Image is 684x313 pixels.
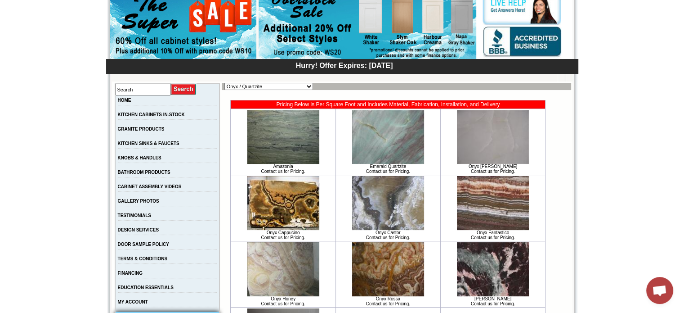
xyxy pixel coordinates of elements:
a: DESIGN SERVICES [118,227,159,232]
td: Amazonia Contact us for Pricing. [231,109,335,175]
input: Submit [171,83,197,95]
a: KITCHEN CABINETS IN-STOCK [118,112,185,117]
td: Pricing Below is Per Square Foot and Includes Material, Fabrication, Installation, and Delivery [231,100,545,109]
td: Onyx [PERSON_NAME] Contact us for Pricing. [441,109,545,175]
div: Open chat [646,277,673,304]
a: DOOR SAMPLE POLICY [118,242,169,247]
td: Onyx Honey Contact us for Pricing. [231,241,335,307]
td: Onyx Rossa Contact us for Pricing. [336,241,440,307]
a: KITCHEN SINKS & FAUCETS [118,141,179,146]
td: Emerald Quartzite Contact us for Pricing. [336,109,440,175]
div: Hurry! Offer Expires: [DATE] [111,60,578,70]
td: [PERSON_NAME] Contact us for Pricing. [441,241,545,307]
a: EDUCATION ESSENTIALS [118,285,174,290]
a: BATHROOM PRODUCTS [118,170,170,175]
a: MY ACCOUNT [118,299,148,304]
a: TESTIMONIALS [118,213,151,218]
a: FINANCING [118,271,143,276]
a: CABINET ASSEMBLY VIDEOS [118,184,182,189]
td: Onyx Fantastico Contact us for Pricing. [441,175,545,241]
a: GRANITE PRODUCTS [118,127,165,132]
a: HOME [118,98,131,103]
a: TERMS & CONDITIONS [118,256,168,261]
td: Onyx Cappucino Contact us for Pricing. [231,175,335,241]
td: Onyx Castor Contact us for Pricing. [336,175,440,241]
a: KNOBS & HANDLES [118,155,161,160]
a: GALLERY PHOTOS [118,199,159,204]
